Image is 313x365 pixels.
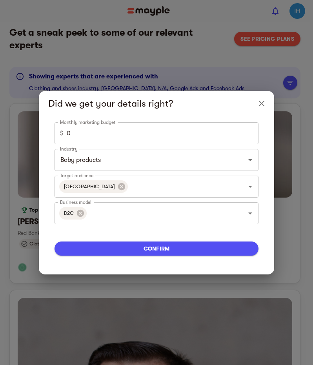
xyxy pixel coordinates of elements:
[59,207,87,220] div: B2C
[59,209,78,217] span: B2C
[59,180,128,193] div: [GEOGRAPHIC_DATA]
[60,129,64,138] p: $
[55,242,258,256] button: confirm
[61,244,252,253] span: confirm
[58,153,233,167] input: Try Entertainment, Clothing, etc.
[48,97,252,110] h5: Did we get your details right?
[245,208,256,219] button: Open
[245,181,256,192] button: Open
[245,154,256,165] button: Open
[252,94,271,113] button: Close
[59,183,120,190] span: [GEOGRAPHIC_DATA]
